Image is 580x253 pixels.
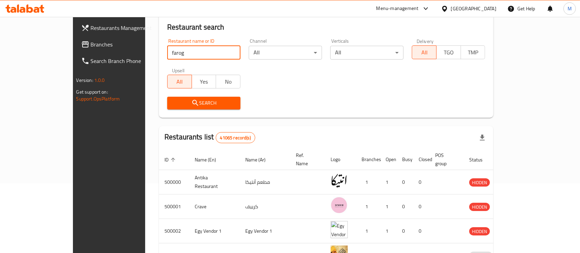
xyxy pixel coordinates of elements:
img: Egy Vendor 1 [331,221,348,238]
span: Ref. Name [296,151,317,168]
h2: Restaurants list [164,132,255,143]
button: No [216,75,240,88]
div: All [249,46,322,60]
span: All [170,77,189,87]
img: Crave [331,197,348,214]
a: Branches [76,36,170,53]
div: Export file [474,129,491,146]
label: Upsell [172,68,185,73]
td: 0 [413,170,430,194]
span: Name (Ar) [245,156,275,164]
span: No [219,77,238,87]
td: 0 [397,170,413,194]
div: HIDDEN [469,178,490,187]
a: Support.OpsPlatform [76,94,120,103]
td: 1 [380,170,397,194]
td: كرييف [240,194,290,219]
img: Antika Restaurant [331,172,348,189]
span: Branches [91,40,164,49]
span: Version: [76,76,93,85]
td: 0 [413,219,430,243]
th: Busy [397,149,413,170]
span: 41065 record(s) [216,135,255,141]
span: HIDDEN [469,179,490,187]
td: 1 [356,170,380,194]
span: TMP [464,48,483,57]
span: POS group [435,151,455,168]
span: Status [469,156,492,164]
a: Search Branch Phone [76,53,170,69]
span: Name (En) [195,156,225,164]
div: Menu-management [376,4,419,13]
td: 1 [380,219,397,243]
input: Search for restaurant name or ID.. [167,46,240,60]
span: Restaurants Management [91,24,164,32]
a: Restaurants Management [76,20,170,36]
span: ID [164,156,178,164]
th: Branches [356,149,380,170]
td: Egy Vendor 1 [240,219,290,243]
span: 1.0.0 [94,76,105,85]
td: 1 [356,194,380,219]
th: Closed [413,149,430,170]
h2: Restaurant search [167,22,485,32]
td: مطعم أنتيكا [240,170,290,194]
span: HIDDEN [469,228,490,235]
td: 500002 [159,219,189,243]
button: All [167,75,192,88]
button: TGO [436,45,461,59]
td: 0 [397,194,413,219]
th: Logo [325,149,356,170]
td: 1 [380,194,397,219]
span: HIDDEN [469,203,490,211]
button: TMP [461,45,485,59]
div: All [330,46,404,60]
span: M [568,5,572,12]
td: 500001 [159,194,189,219]
div: [GEOGRAPHIC_DATA] [451,5,496,12]
td: 1 [356,219,380,243]
td: Egy Vendor 1 [189,219,240,243]
span: TGO [439,48,458,57]
td: 0 [397,219,413,243]
button: Search [167,97,240,109]
td: Crave [189,194,240,219]
span: All [415,48,434,57]
span: Yes [195,77,214,87]
span: Search Branch Phone [91,57,164,65]
td: 500000 [159,170,189,194]
div: Total records count [216,132,255,143]
td: 0 [413,194,430,219]
label: Delivery [417,39,434,43]
button: Yes [192,75,216,88]
td: Antika Restaurant [189,170,240,194]
button: All [412,45,437,59]
th: Open [380,149,397,170]
span: Get support on: [76,87,108,96]
span: Search [173,99,235,107]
